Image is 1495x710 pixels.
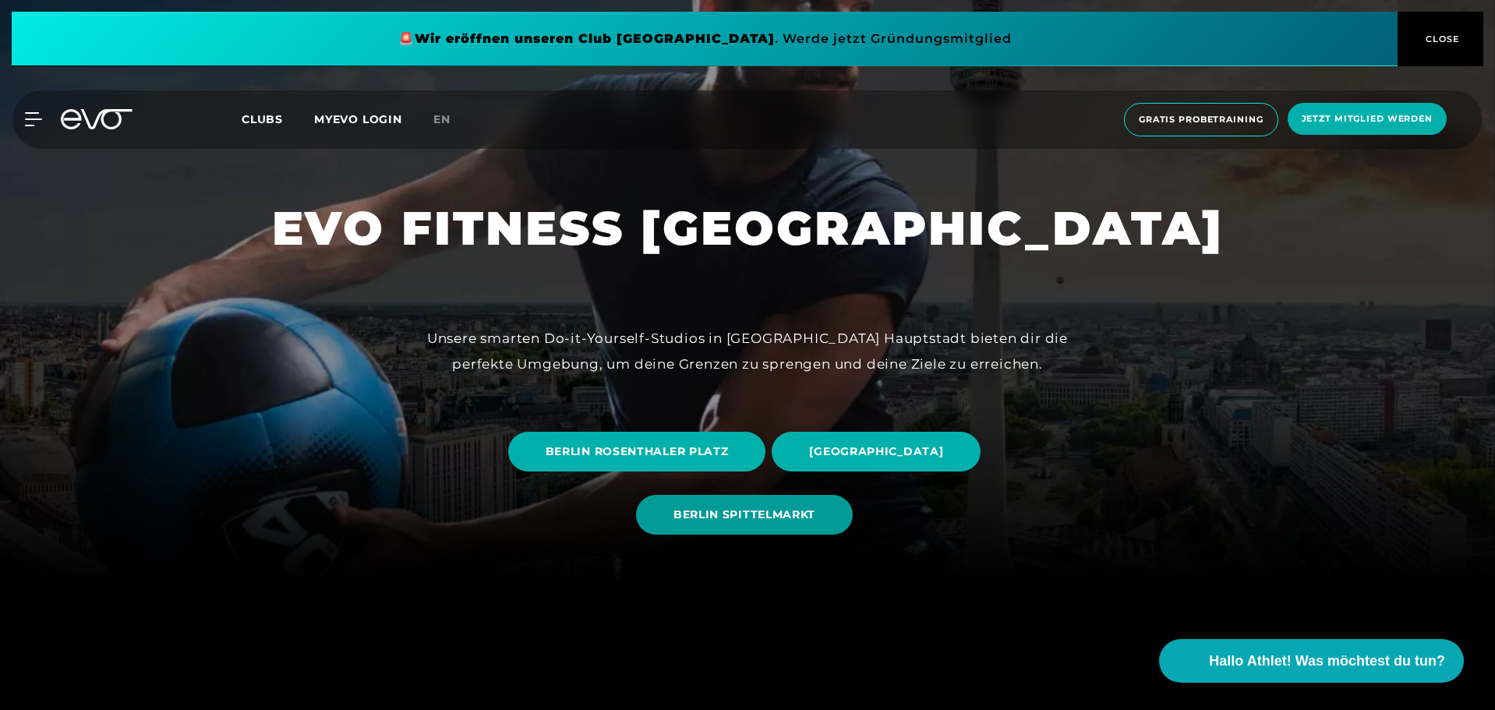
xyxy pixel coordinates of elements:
[433,112,451,126] span: en
[397,326,1098,376] div: Unsere smarten Do-it-Yourself-Studios in [GEOGRAPHIC_DATA] Hauptstadt bieten dir die perfekte Umg...
[242,111,314,126] a: Clubs
[1302,112,1433,125] span: Jetzt Mitglied werden
[636,483,859,546] a: BERLIN SPITTELMARKT
[673,507,815,523] span: BERLIN SPITTELMARKT
[508,420,772,483] a: BERLIN ROSENTHALER PLATZ
[1398,12,1483,66] button: CLOSE
[314,112,402,126] a: MYEVO LOGIN
[1209,651,1445,672] span: Hallo Athlet! Was möchtest du tun?
[1159,639,1464,683] button: Hallo Athlet! Was möchtest du tun?
[1422,32,1460,46] span: CLOSE
[546,443,729,460] span: BERLIN ROSENTHALER PLATZ
[1139,113,1264,126] span: Gratis Probetraining
[1283,103,1451,136] a: Jetzt Mitglied werden
[242,112,283,126] span: Clubs
[772,420,987,483] a: [GEOGRAPHIC_DATA]
[272,198,1224,259] h1: EVO FITNESS [GEOGRAPHIC_DATA]
[433,111,469,129] a: en
[1119,103,1283,136] a: Gratis Probetraining
[809,443,943,460] span: [GEOGRAPHIC_DATA]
